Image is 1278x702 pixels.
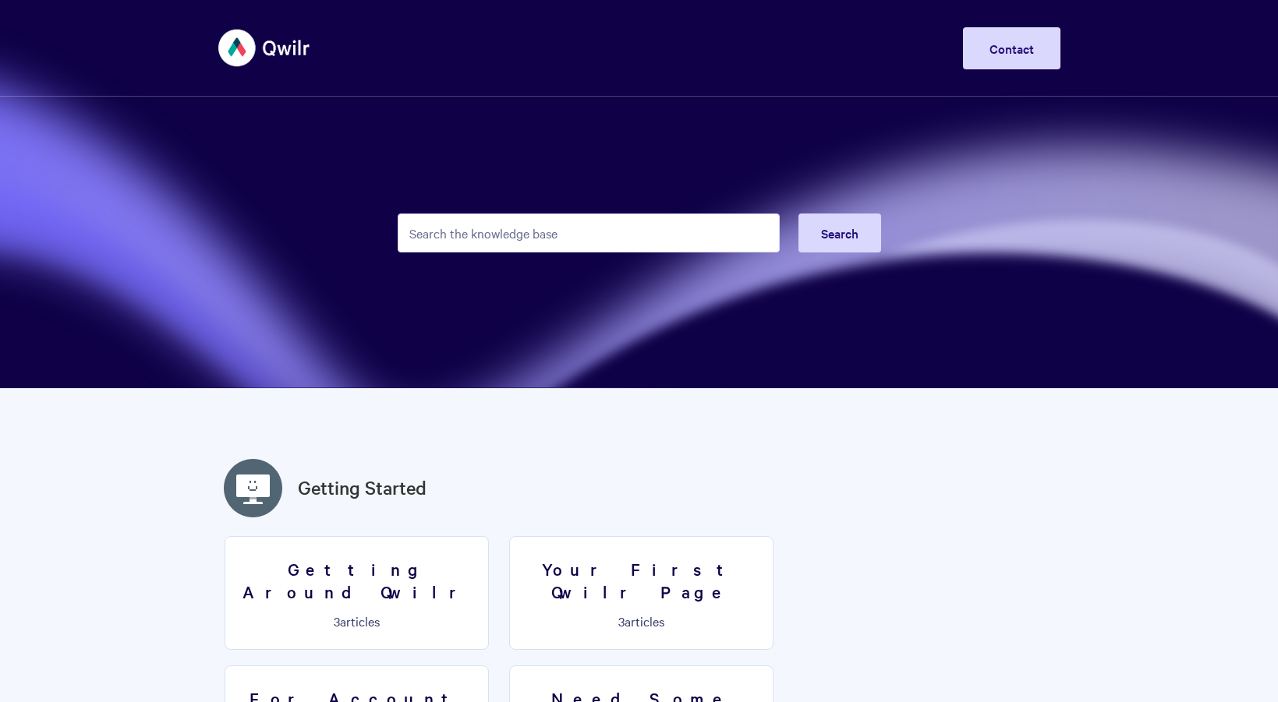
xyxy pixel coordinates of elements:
a: Getting Started [298,474,427,502]
input: Search the knowledge base [398,213,780,252]
a: Contact [963,27,1060,69]
p: articles [519,614,763,628]
span: 3 [334,612,340,630]
p: articles [235,614,479,628]
span: Search [821,224,858,242]
a: Getting Around Qwilr 3articles [225,536,489,650]
button: Search [798,213,881,252]
h3: Your First Qwilr Page [519,558,763,602]
h3: Getting Around Qwilr [235,558,479,602]
img: Qwilr Help Center [218,19,311,77]
a: Your First Qwilr Page 3articles [509,536,774,650]
span: 3 [618,612,625,630]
